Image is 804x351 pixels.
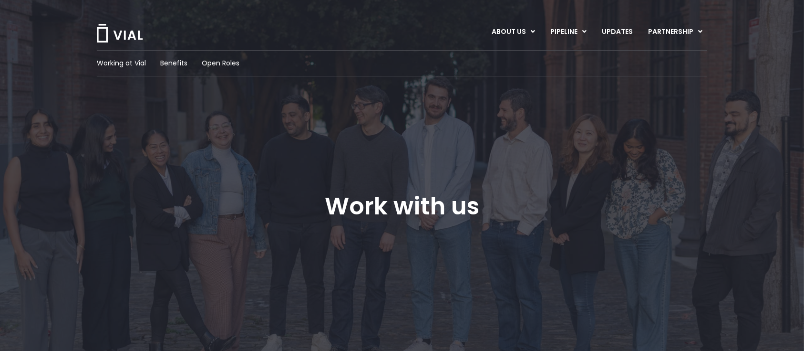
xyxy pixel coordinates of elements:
img: Vial Logo [96,24,144,43]
a: PARTNERSHIPMenu Toggle [641,24,711,40]
a: ABOUT USMenu Toggle [484,24,543,40]
a: Open Roles [202,58,239,68]
h1: Work with us [325,192,479,220]
a: Working at Vial [97,58,146,68]
a: PIPELINEMenu Toggle [543,24,594,40]
a: UPDATES [595,24,640,40]
a: Benefits [160,58,187,68]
